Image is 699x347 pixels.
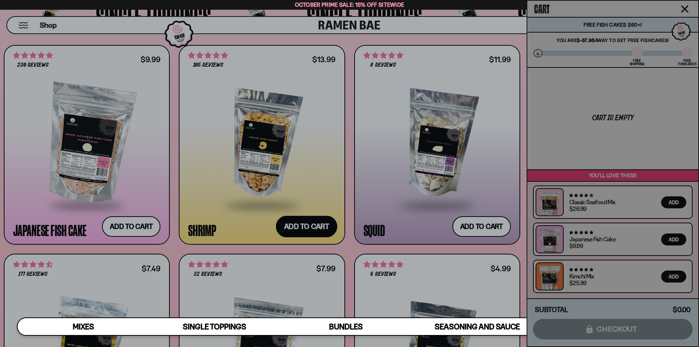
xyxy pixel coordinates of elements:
[295,1,404,8] span: October Prime Sale: 15% off Sitewide
[18,318,149,335] a: Mixes
[149,318,280,335] a: Single Toppings
[329,322,363,331] span: Bundles
[73,322,94,331] span: Mixes
[435,322,520,331] span: Seasoning and Sauce
[183,322,246,331] span: Single Toppings
[280,318,412,335] a: Bundles
[412,318,543,335] a: Seasoning and Sauce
